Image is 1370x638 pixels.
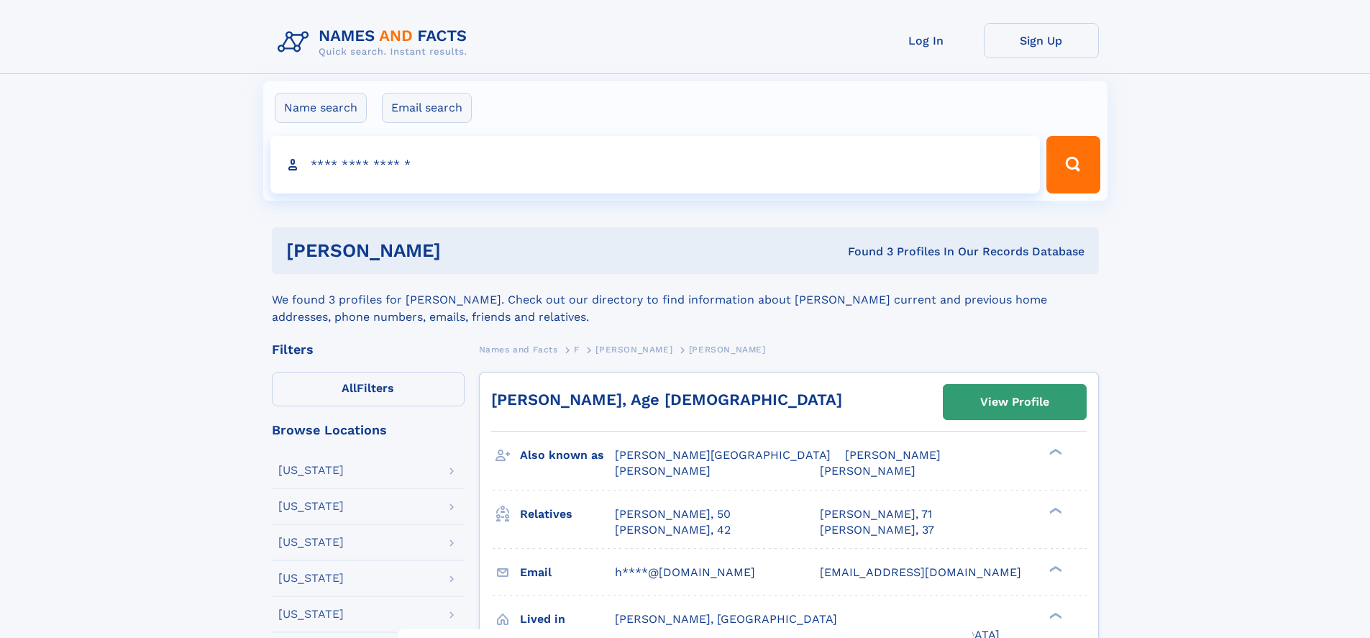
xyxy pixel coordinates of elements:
div: [US_STATE] [278,573,344,584]
div: Found 3 Profiles In Our Records Database [644,244,1084,260]
div: ❯ [1046,447,1063,457]
span: F [574,345,580,355]
h3: Relatives [520,502,615,527]
a: [PERSON_NAME] [595,340,672,358]
label: Name search [275,93,367,123]
a: Names and Facts [479,340,558,358]
div: [US_STATE] [278,501,344,512]
div: ❯ [1046,611,1063,620]
a: View Profile [944,385,1086,419]
div: View Profile [980,386,1049,419]
span: All [342,381,357,395]
div: Filters [272,343,465,356]
a: [PERSON_NAME], 71 [820,506,932,522]
a: [PERSON_NAME], 50 [615,506,731,522]
span: [PERSON_NAME] [615,464,711,478]
button: Search Button [1046,136,1100,193]
a: [PERSON_NAME], 42 [615,522,731,538]
label: Email search [382,93,472,123]
h1: [PERSON_NAME] [286,242,644,260]
div: Browse Locations [272,424,465,437]
a: [PERSON_NAME], Age [DEMOGRAPHIC_DATA] [491,391,842,409]
span: [PERSON_NAME], [GEOGRAPHIC_DATA] [615,612,837,626]
a: F [574,340,580,358]
a: [PERSON_NAME], 37 [820,522,934,538]
div: ❯ [1046,506,1063,515]
img: Logo Names and Facts [272,23,479,62]
h3: Also known as [520,443,615,468]
h3: Email [520,560,615,585]
span: [EMAIL_ADDRESS][DOMAIN_NAME] [820,565,1021,579]
div: [US_STATE] [278,537,344,548]
div: [US_STATE] [278,465,344,476]
div: [US_STATE] [278,609,344,620]
h3: Lived in [520,607,615,632]
span: [PERSON_NAME] [689,345,766,355]
span: [PERSON_NAME] [595,345,672,355]
span: [PERSON_NAME] [845,448,941,462]
input: search input [270,136,1041,193]
a: Log In [869,23,984,58]
label: Filters [272,372,465,406]
div: We found 3 profiles for [PERSON_NAME]. Check out our directory to find information about [PERSON_... [272,274,1099,326]
span: [PERSON_NAME] [820,464,915,478]
div: ❯ [1046,564,1063,573]
span: [PERSON_NAME][GEOGRAPHIC_DATA] [615,448,831,462]
a: Sign Up [984,23,1099,58]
